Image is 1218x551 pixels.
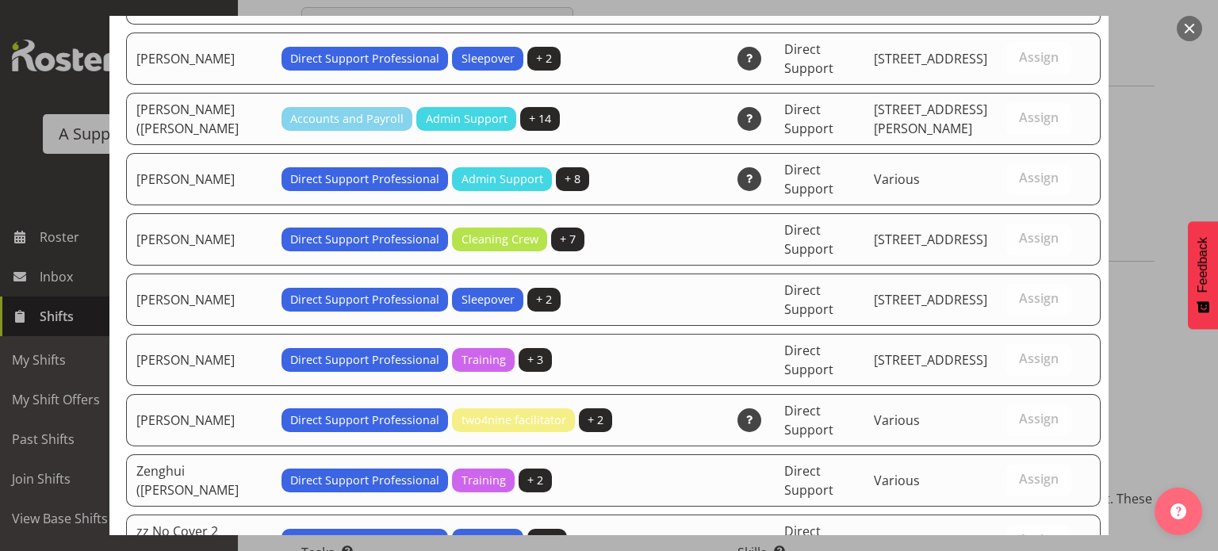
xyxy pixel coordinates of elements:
[536,50,552,67] span: + 2
[290,50,439,67] span: Direct Support Professional
[462,351,506,369] span: Training
[1019,290,1059,306] span: Assign
[1019,531,1059,547] span: Assign
[784,462,833,499] span: Direct Support
[874,351,987,369] span: [STREET_ADDRESS]
[560,231,576,248] span: + 7
[462,472,506,489] span: Training
[527,351,543,369] span: + 3
[290,532,439,549] span: Direct Support Professional
[874,170,920,188] span: Various
[290,291,439,308] span: Direct Support Professional
[462,50,515,67] span: Sleepover
[290,411,439,429] span: Direct Support Professional
[1170,503,1186,519] img: help-xxl-2.png
[126,93,272,145] td: [PERSON_NAME] ([PERSON_NAME]
[1019,350,1059,366] span: Assign
[527,472,543,489] span: + 2
[1188,221,1218,329] button: Feedback - Show survey
[462,170,543,188] span: Admin Support
[874,50,987,67] span: [STREET_ADDRESS]
[1019,170,1059,186] span: Assign
[565,170,580,188] span: + 8
[1019,411,1059,427] span: Assign
[126,213,272,266] td: [PERSON_NAME]
[462,411,566,429] span: two4nine facilitator
[536,291,552,308] span: + 2
[874,532,987,549] span: [STREET_ADDRESS]
[126,334,272,386] td: [PERSON_NAME]
[874,231,987,248] span: [STREET_ADDRESS]
[1019,230,1059,246] span: Assign
[784,221,833,258] span: Direct Support
[462,532,515,549] span: Sleepover
[290,472,439,489] span: Direct Support Professional
[126,33,272,85] td: [PERSON_NAME]
[588,411,603,429] span: + 2
[1196,237,1210,293] span: Feedback
[290,351,439,369] span: Direct Support Professional
[126,394,272,446] td: [PERSON_NAME]
[784,40,833,77] span: Direct Support
[126,274,272,326] td: [PERSON_NAME]
[426,110,507,128] span: Admin Support
[874,472,920,489] span: Various
[529,110,551,128] span: + 14
[874,101,987,137] span: [STREET_ADDRESS][PERSON_NAME]
[290,170,439,188] span: Direct Support Professional
[1019,49,1059,65] span: Assign
[1019,109,1059,125] span: Assign
[536,532,558,549] span: + 12
[126,153,272,205] td: [PERSON_NAME]
[784,281,833,318] span: Direct Support
[784,101,833,137] span: Direct Support
[784,161,833,197] span: Direct Support
[290,110,404,128] span: Accounts and Payroll
[126,454,272,507] td: Zenghui ([PERSON_NAME]
[1019,471,1059,487] span: Assign
[784,402,833,438] span: Direct Support
[874,411,920,429] span: Various
[784,342,833,378] span: Direct Support
[290,231,439,248] span: Direct Support Professional
[462,291,515,308] span: Sleepover
[874,291,987,308] span: [STREET_ADDRESS]
[462,231,538,248] span: Cleaning Crew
